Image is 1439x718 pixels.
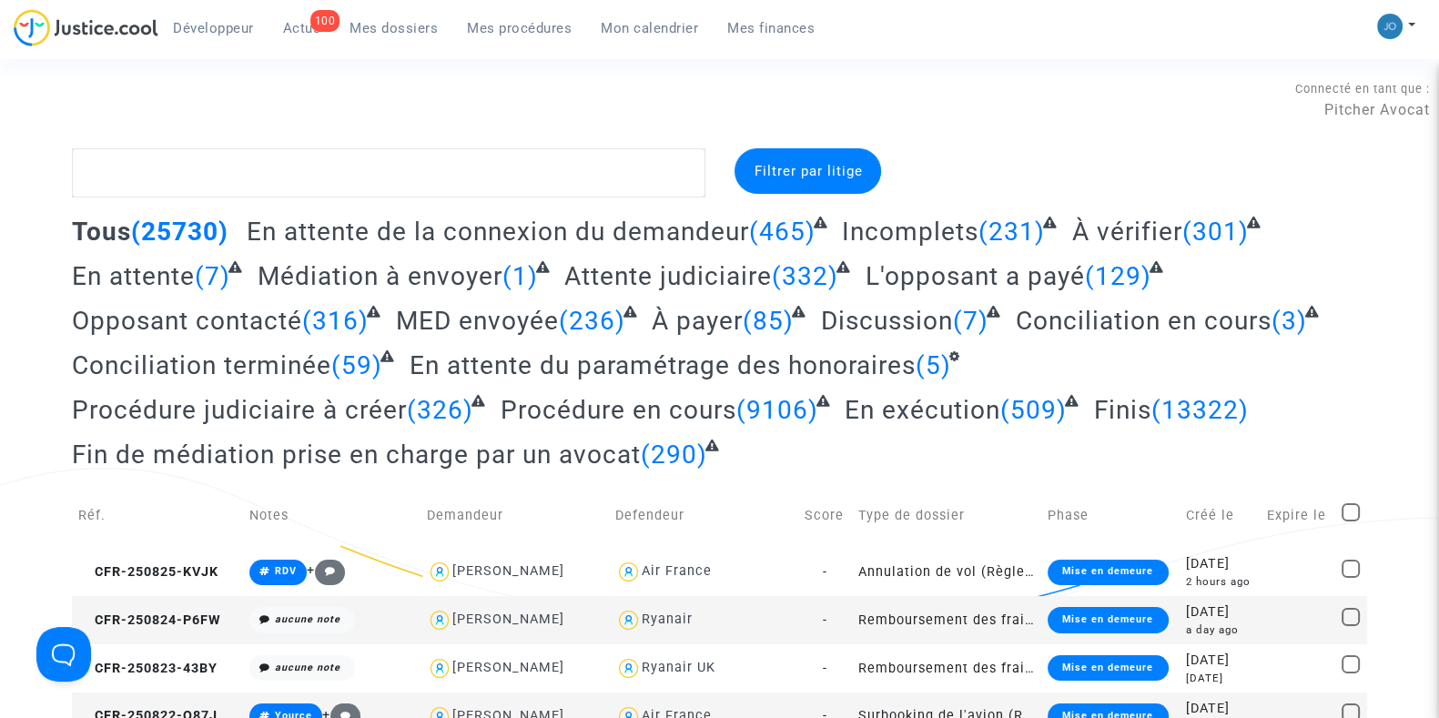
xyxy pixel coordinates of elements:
[467,20,572,36] span: Mes procédures
[72,306,302,336] span: Opposant contacté
[275,565,297,577] span: RDV
[158,15,269,42] a: Développeur
[335,15,452,42] a: Mes dossiers
[275,613,340,625] i: aucune note
[798,483,852,548] td: Score
[953,306,988,336] span: (7)
[421,483,610,548] td: Demandeur
[275,662,340,673] i: aucune note
[852,548,1041,596] td: Annulation de vol (Règlement CE n°261/2004)
[852,483,1041,548] td: Type de dossier
[72,440,641,470] span: Fin de médiation prise en charge par un avocat
[1180,483,1260,548] td: Créé le
[407,395,473,425] span: (326)
[51,29,89,44] div: v 4.0.25
[452,612,564,627] div: [PERSON_NAME]
[350,20,438,36] span: Mes dossiers
[195,261,230,291] span: (7)
[1041,483,1180,548] td: Phase
[410,350,916,380] span: En attente du paramétrage des honoraires
[72,395,407,425] span: Procédure judiciaire à créer
[559,306,625,336] span: (236)
[615,655,642,682] img: icon-user.svg
[78,661,218,676] span: CFR-250823-43BY
[427,655,453,682] img: icon-user.svg
[283,20,321,36] span: Actus
[1072,217,1182,247] span: À vérifier
[642,660,715,675] div: Ryanair UK
[1260,483,1334,548] td: Expire le
[1151,395,1249,425] span: (13322)
[642,612,693,627] div: Ryanair
[501,395,736,425] span: Procédure en cours
[609,483,798,548] td: Defendeur
[502,261,538,291] span: (1)
[842,217,978,247] span: Incomplets
[866,261,1085,291] span: L'opposant a payé
[36,627,91,682] iframe: Help Scout Beacon - Open
[1085,261,1151,291] span: (129)
[1048,607,1168,632] div: Mise en demeure
[29,29,44,44] img: logo_orange.svg
[1182,217,1249,247] span: (301)
[852,596,1041,644] td: Remboursement des frais d'impression de la carte d'embarquement
[72,261,195,291] span: En attente
[331,350,382,380] span: (59)
[772,261,838,291] span: (332)
[1186,651,1253,671] div: [DATE]
[131,217,228,247] span: (25730)
[1186,671,1253,686] div: [DATE]
[1186,574,1253,590] div: 2 hours ago
[845,395,1000,425] span: En exécution
[823,564,827,580] span: -
[1186,602,1253,622] div: [DATE]
[713,15,829,42] a: Mes finances
[258,261,502,291] span: Médiation à envoyer
[615,559,642,585] img: icon-user.svg
[823,661,827,676] span: -
[1186,622,1253,638] div: a day ago
[243,483,420,548] td: Notes
[247,217,749,247] span: En attente de la connexion du demandeur
[641,440,707,470] span: (290)
[749,217,816,247] span: (465)
[227,107,279,119] div: Mots-clés
[427,559,453,585] img: icon-user.svg
[427,607,453,633] img: icon-user.svg
[310,10,340,32] div: 100
[852,644,1041,693] td: Remboursement des frais d'impression de la carte d'embarquement
[823,612,827,628] span: -
[94,107,140,119] div: Domaine
[586,15,713,42] a: Mon calendrier
[396,306,559,336] span: MED envoyée
[72,217,131,247] span: Tous
[14,9,158,46] img: jc-logo.svg
[173,20,254,36] span: Développeur
[564,261,772,291] span: Attente judiciaire
[916,350,951,380] span: (5)
[601,20,698,36] span: Mon calendrier
[615,607,642,633] img: icon-user.svg
[72,350,331,380] span: Conciliation terminée
[452,660,564,675] div: [PERSON_NAME]
[1094,395,1151,425] span: Finis
[1295,82,1430,96] span: Connecté en tant que :
[74,106,88,120] img: tab_domain_overview_orange.svg
[29,47,44,62] img: website_grey.svg
[1377,14,1403,39] img: 45a793c8596a0d21866ab9c5374b5e4b
[1271,306,1306,336] span: (3)
[821,306,953,336] span: Discussion
[452,563,564,579] div: [PERSON_NAME]
[452,15,586,42] a: Mes procédures
[1048,655,1168,681] div: Mise en demeure
[642,563,712,579] div: Air France
[1000,395,1067,425] span: (509)
[727,20,815,36] span: Mes finances
[302,306,369,336] span: (316)
[78,564,218,580] span: CFR-250825-KVJK
[78,612,221,628] span: CFR-250824-P6FW
[754,163,862,179] span: Filtrer par litige
[307,562,346,578] span: +
[1048,560,1168,585] div: Mise en demeure
[207,106,221,120] img: tab_keywords_by_traffic_grey.svg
